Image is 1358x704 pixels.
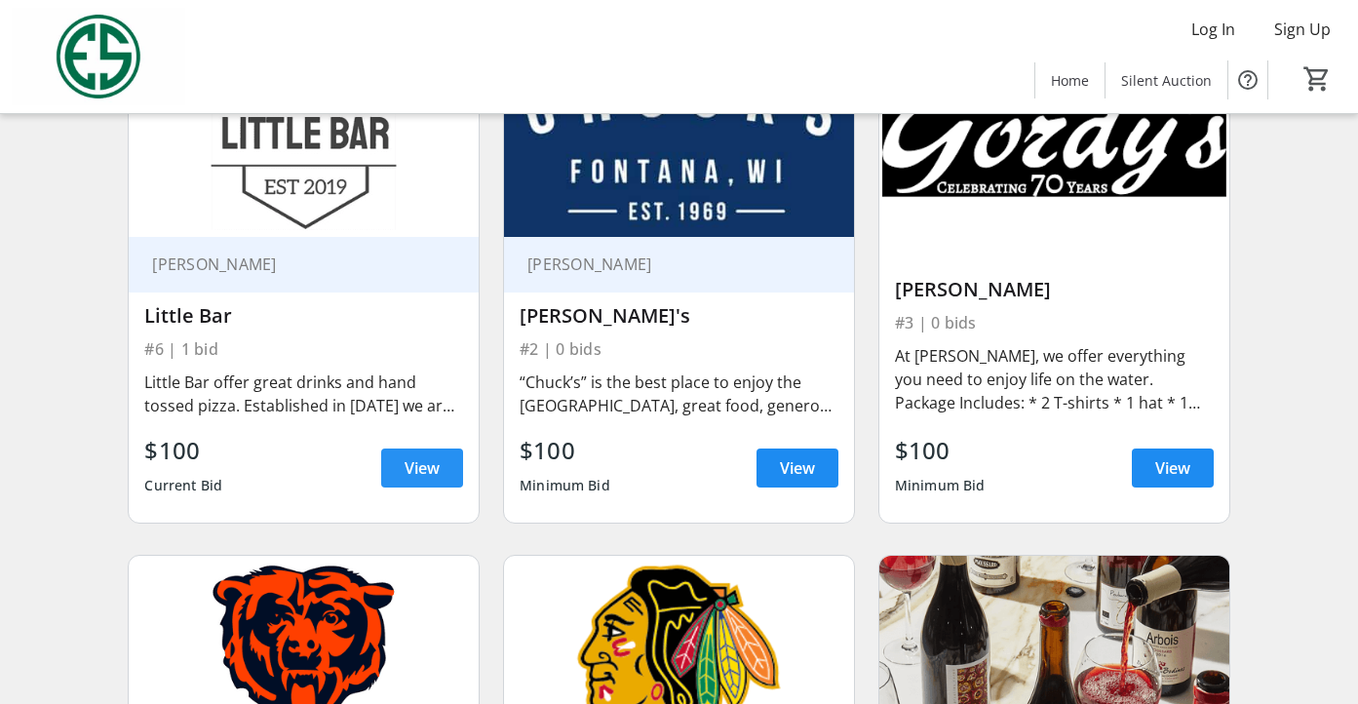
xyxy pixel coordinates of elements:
[1051,70,1089,91] span: Home
[144,304,463,328] div: Little Bar
[144,335,463,363] div: #6 | 1 bid
[1228,60,1267,99] button: Help
[895,468,986,503] div: Minimum Bid
[895,278,1214,301] div: [PERSON_NAME]
[1035,62,1105,98] a: Home
[405,456,440,480] span: View
[520,371,838,417] div: “Chuck’s” is the best place to enjoy the [GEOGRAPHIC_DATA], great food, generous drinks, and frie...
[1155,456,1190,480] span: View
[879,40,1229,237] img: Gordy's
[520,433,610,468] div: $100
[12,8,185,105] img: Evans Scholars Foundation's Logo
[520,335,838,363] div: #2 | 0 bids
[895,309,1214,336] div: #3 | 0 bids
[895,344,1214,414] div: At [PERSON_NAME], we offer everything you need to enjoy life on the water. Package Includes: * 2 ...
[1132,449,1214,488] a: View
[381,449,463,488] a: View
[520,254,815,274] div: [PERSON_NAME]
[780,456,815,480] span: View
[144,433,222,468] div: $100
[504,40,854,237] img: Chuck's
[144,254,440,274] div: [PERSON_NAME]
[520,468,610,503] div: Minimum Bid
[1259,14,1346,45] button: Sign Up
[144,468,222,503] div: Current Bid
[144,371,463,417] div: Little Bar offer great drinks and hand tossed pizza. Established in [DATE] we are proud to join t...
[895,433,986,468] div: $100
[1176,14,1251,45] button: Log In
[757,449,838,488] a: View
[1274,18,1331,41] span: Sign Up
[129,40,479,237] img: Little Bar
[1121,70,1212,91] span: Silent Auction
[1106,62,1227,98] a: Silent Auction
[1300,61,1335,97] button: Cart
[1191,18,1235,41] span: Log In
[520,304,838,328] div: [PERSON_NAME]'s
